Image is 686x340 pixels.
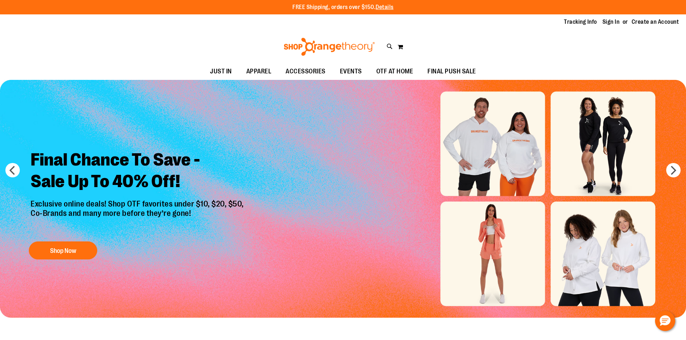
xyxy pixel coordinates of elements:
a: EVENTS [333,63,369,80]
a: Sign In [602,18,620,26]
button: next [666,163,681,177]
button: prev [5,163,20,177]
a: Final Chance To Save -Sale Up To 40% Off! Exclusive online deals! Shop OTF favorites under $10, $... [25,144,251,263]
a: FINAL PUSH SALE [420,63,483,80]
button: Hello, have a question? Let’s chat. [655,311,675,331]
a: OTF AT HOME [369,63,421,80]
a: ACCESSORIES [278,63,333,80]
span: APPAREL [246,63,272,80]
img: Shop Orangetheory [283,38,376,56]
a: Details [376,4,394,10]
span: OTF AT HOME [376,63,413,80]
button: Shop Now [29,241,97,259]
a: APPAREL [239,63,279,80]
h2: Final Chance To Save - Sale Up To 40% Off! [25,144,251,199]
span: ACCESSORIES [286,63,326,80]
span: FINAL PUSH SALE [427,63,476,80]
p: FREE Shipping, orders over $150. [292,3,394,12]
p: Exclusive online deals! Shop OTF favorites under $10, $20, $50, Co-Brands and many more before th... [25,199,251,235]
a: JUST IN [203,63,239,80]
span: EVENTS [340,63,362,80]
span: JUST IN [210,63,232,80]
a: Create an Account [632,18,679,26]
a: Tracking Info [564,18,597,26]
